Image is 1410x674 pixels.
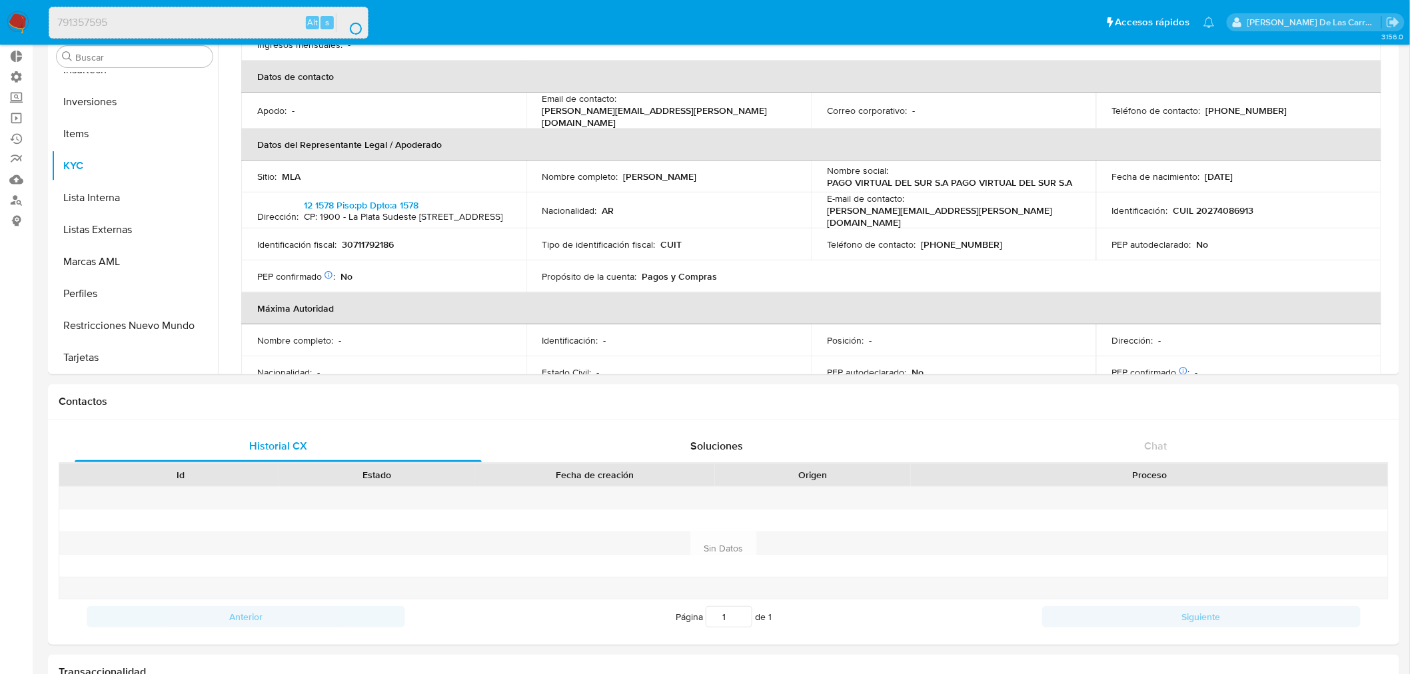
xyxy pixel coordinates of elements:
[542,93,617,105] p: Email de contacto :
[542,238,656,250] p: Tipo de identificación fiscal :
[827,366,906,378] p: PEP autodeclarado :
[336,13,363,32] button: search-icon
[1115,15,1190,29] span: Accesos rápidos
[827,192,904,204] p: E-mail de contacto :
[1386,15,1400,29] a: Salir
[1197,238,1209,250] p: No
[342,238,394,250] p: 30711792186
[912,366,924,378] p: No
[51,118,218,150] button: Items
[257,170,277,182] p: Sitio :
[827,238,916,250] p: Teléfono de contacto :
[827,105,907,117] p: Correo corporativo :
[257,334,333,346] p: Nombre completo :
[51,310,218,342] button: Restricciones Nuevo Mundo
[241,61,1381,93] th: Datos de contacto
[257,238,337,250] p: Identificación fiscal :
[51,246,218,278] button: Marcas AML
[827,204,1075,228] p: [PERSON_NAME][EMAIL_ADDRESS][PERSON_NAME][DOMAIN_NAME]
[59,395,1389,408] h1: Contactos
[51,214,218,246] button: Listas Externas
[724,468,902,482] div: Origen
[257,270,335,282] p: PEP confirmado :
[1159,334,1161,346] p: -
[1112,105,1201,117] p: Teléfono de contacto :
[542,105,790,129] p: [PERSON_NAME][EMAIL_ADDRESS][PERSON_NAME][DOMAIN_NAME]
[51,86,218,118] button: Inversiones
[292,105,295,117] p: -
[51,150,218,182] button: KYC
[542,170,618,182] p: Nombre completo :
[1203,17,1215,28] a: Notificaciones
[49,14,368,31] input: Buscar usuario o caso...
[1112,238,1191,250] p: PEP autodeclarado :
[484,468,706,482] div: Fecha de creación
[542,204,597,216] p: Nacionalidad :
[1247,16,1382,29] p: delfina.delascarreras@mercadolibre.com
[827,165,888,176] p: Nombre social :
[249,438,307,454] span: Historial CX
[317,366,320,378] p: -
[869,334,872,346] p: -
[304,198,418,212] a: 12 1578 Piso:pb Dpto:a 1578
[348,39,351,51] p: -
[51,182,218,214] button: Lista Interna
[1042,606,1361,627] button: Siguiente
[604,334,606,346] p: -
[75,51,207,63] input: Buscar
[912,105,915,117] p: -
[768,610,772,623] span: 1
[51,342,218,374] button: Tarjetas
[241,129,1381,161] th: Datos del Representante Legal / Apoderado
[676,606,772,627] span: Página de
[1205,170,1233,182] p: [DATE]
[304,211,502,223] h4: CP: 1900 - La Plata Sudeste [STREET_ADDRESS]
[288,468,465,482] div: Estado
[257,210,299,222] p: Dirección :
[920,468,1379,482] div: Proceso
[1173,204,1254,216] p: CUIL 20274086913
[827,334,864,346] p: Posición :
[642,270,718,283] span: Pagos y Compras
[661,238,682,250] p: CUIT
[339,334,341,346] p: -
[62,51,73,62] button: Buscar
[1145,438,1167,454] span: Chat
[691,438,744,454] span: Soluciones
[542,366,592,378] p: Estado Civil :
[1206,105,1287,117] p: [PHONE_NUMBER]
[341,270,352,282] p: No
[1381,31,1403,42] span: 3.156.0
[1112,334,1153,346] p: Dirección :
[542,334,598,346] p: Identificación :
[921,238,1002,250] p: [PHONE_NUMBER]
[282,170,301,182] p: MLA
[1195,366,1198,378] p: -
[542,270,637,282] p: Propósito de la cuenta :
[257,39,343,51] p: Ingresos mensuales :
[92,468,269,482] div: Id
[827,176,1072,188] p: PAGO VIRTUAL DEL SUR S.A PAGO VIRTUAL DEL SUR S.A
[325,16,329,29] span: s
[257,105,287,117] p: Apodo :
[1112,170,1200,182] p: Fecha de nacimiento :
[87,606,405,627] button: Anterior
[1112,366,1190,378] p: PEP confirmado :
[1112,204,1168,216] p: Identificación :
[624,170,697,182] p: [PERSON_NAME]
[51,278,218,310] button: Perfiles
[602,204,614,216] p: AR
[257,366,312,378] p: Nacionalidad :
[597,366,600,378] p: -
[241,292,1381,324] th: Máxima Autoridad
[307,16,318,29] span: Alt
